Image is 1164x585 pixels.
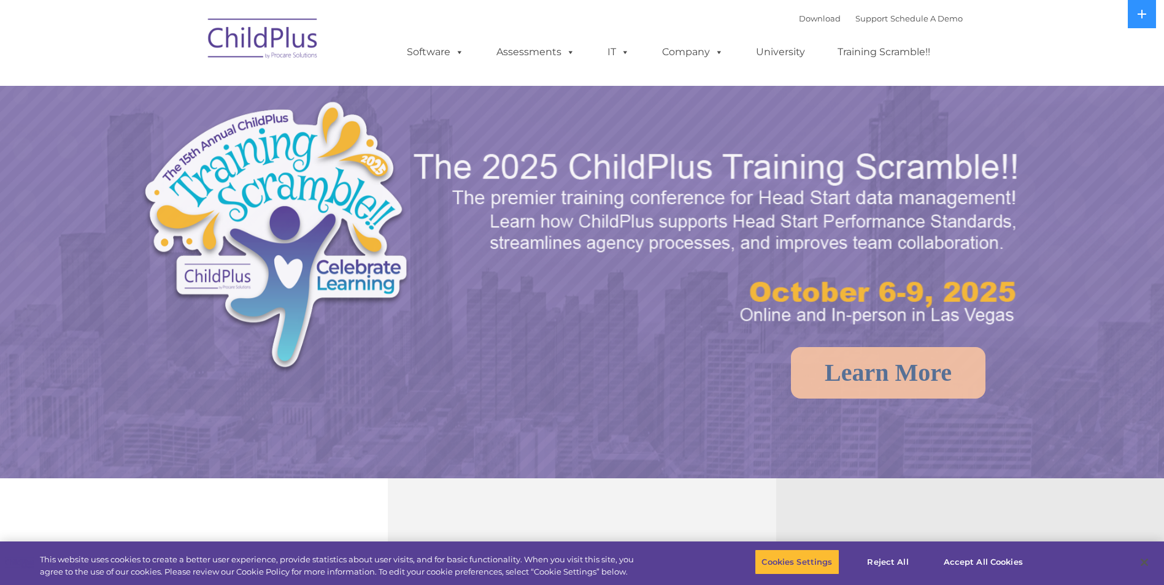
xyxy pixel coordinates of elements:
[825,40,942,64] a: Training Scramble!!
[1131,549,1158,576] button: Close
[650,40,736,64] a: Company
[799,13,841,23] a: Download
[937,549,1030,575] button: Accept All Cookies
[791,347,985,399] a: Learn More
[850,549,927,575] button: Reject All
[855,13,888,23] a: Support
[40,554,640,578] div: This website uses cookies to create a better user experience, provide statistics about user visit...
[202,10,325,71] img: ChildPlus by Procare Solutions
[484,40,587,64] a: Assessments
[755,549,839,575] button: Cookies Settings
[799,13,963,23] font: |
[395,40,476,64] a: Software
[744,40,817,64] a: University
[890,13,963,23] a: Schedule A Demo
[595,40,642,64] a: IT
